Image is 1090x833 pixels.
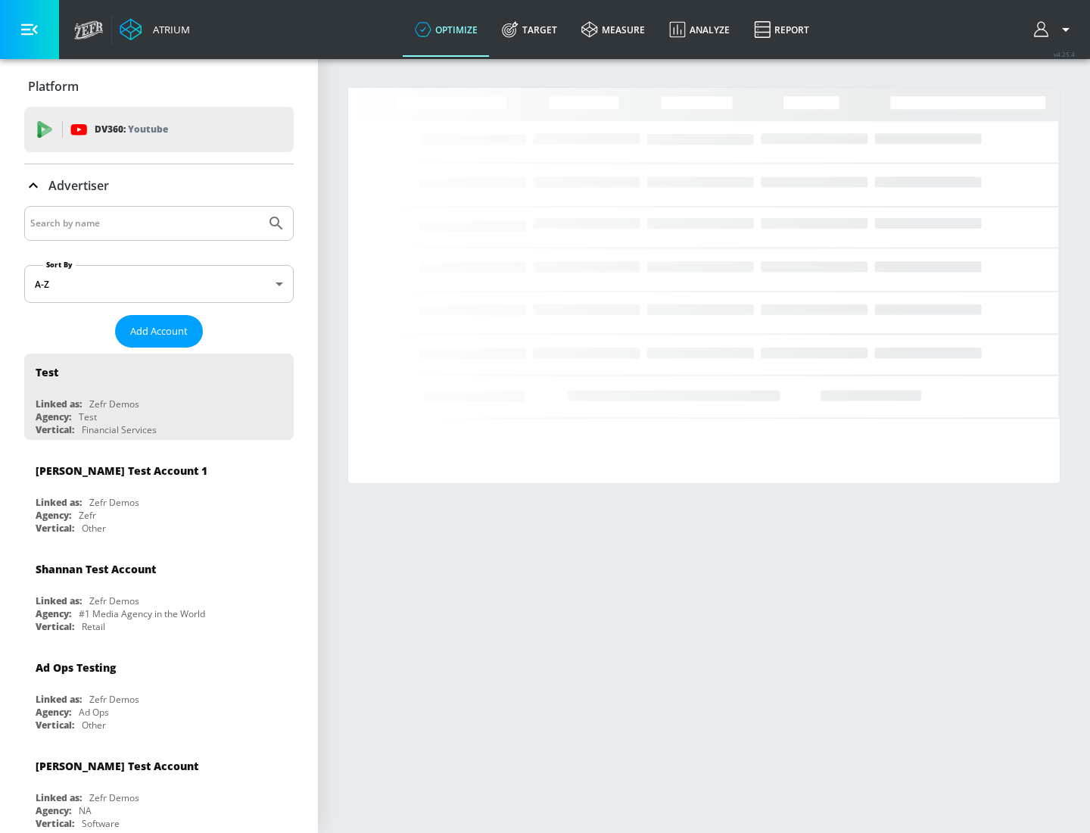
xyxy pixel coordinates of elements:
[120,18,190,41] a: Atrium
[43,260,76,270] label: Sort By
[36,817,74,830] div: Vertical:
[36,562,156,576] div: Shannan Test Account
[89,496,139,509] div: Zefr Demos
[79,509,96,522] div: Zefr
[36,509,71,522] div: Agency:
[36,719,74,732] div: Vertical:
[36,660,116,675] div: Ad Ops Testing
[79,410,97,423] div: Test
[1054,50,1075,58] span: v 4.25.4
[657,2,742,57] a: Analyze
[569,2,657,57] a: measure
[89,594,139,607] div: Zefr Demos
[36,759,198,773] div: [PERSON_NAME] Test Account
[36,365,58,379] div: Test
[30,214,260,233] input: Search by name
[24,65,294,108] div: Platform
[24,265,294,303] div: A-Z
[36,693,82,706] div: Linked as:
[36,620,74,633] div: Vertical:
[147,23,190,36] div: Atrium
[82,817,120,830] div: Software
[24,354,294,440] div: TestLinked as:Zefr DemosAgency:TestVertical:Financial Services
[82,522,106,535] div: Other
[130,323,188,340] span: Add Account
[89,791,139,804] div: Zefr Demos
[403,2,490,57] a: optimize
[36,410,71,423] div: Agency:
[36,804,71,817] div: Agency:
[115,315,203,348] button: Add Account
[89,693,139,706] div: Zefr Demos
[24,107,294,152] div: DV360: Youtube
[36,607,71,620] div: Agency:
[24,551,294,637] div: Shannan Test AccountLinked as:Zefr DemosAgency:#1 Media Agency in the WorldVertical:Retail
[79,607,205,620] div: #1 Media Agency in the World
[24,164,294,207] div: Advertiser
[82,423,157,436] div: Financial Services
[490,2,569,57] a: Target
[28,78,79,95] p: Platform
[82,719,106,732] div: Other
[24,452,294,538] div: [PERSON_NAME] Test Account 1Linked as:Zefr DemosAgency:ZefrVertical:Other
[36,423,74,436] div: Vertical:
[89,398,139,410] div: Zefr Demos
[36,522,74,535] div: Vertical:
[36,398,82,410] div: Linked as:
[128,121,168,137] p: Youtube
[95,121,168,138] p: DV360:
[48,177,109,194] p: Advertiser
[742,2,821,57] a: Report
[24,649,294,735] div: Ad Ops TestingLinked as:Zefr DemosAgency:Ad OpsVertical:Other
[79,706,109,719] div: Ad Ops
[36,706,71,719] div: Agency:
[79,804,92,817] div: NA
[36,594,82,607] div: Linked as:
[82,620,105,633] div: Retail
[36,463,207,478] div: [PERSON_NAME] Test Account 1
[36,496,82,509] div: Linked as:
[36,791,82,804] div: Linked as:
